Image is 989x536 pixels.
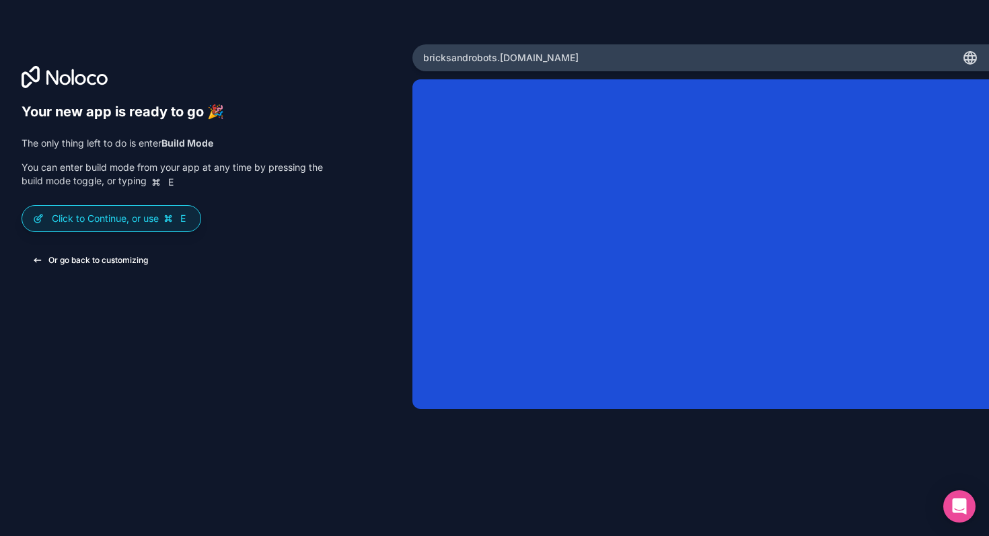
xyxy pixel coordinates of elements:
p: The only thing left to do is enter [22,137,323,150]
p: You can enter build mode from your app at any time by pressing the build mode toggle, or typing [22,161,323,188]
span: E [178,213,188,224]
span: E [166,177,176,188]
strong: Build Mode [161,137,213,149]
h6: Your new app is ready to go 🎉 [22,104,323,120]
div: Open Intercom Messenger [943,490,976,523]
p: Click to Continue, or use [52,212,190,225]
button: Or go back to customizing [22,248,159,272]
span: bricksandrobots .[DOMAIN_NAME] [423,51,579,65]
